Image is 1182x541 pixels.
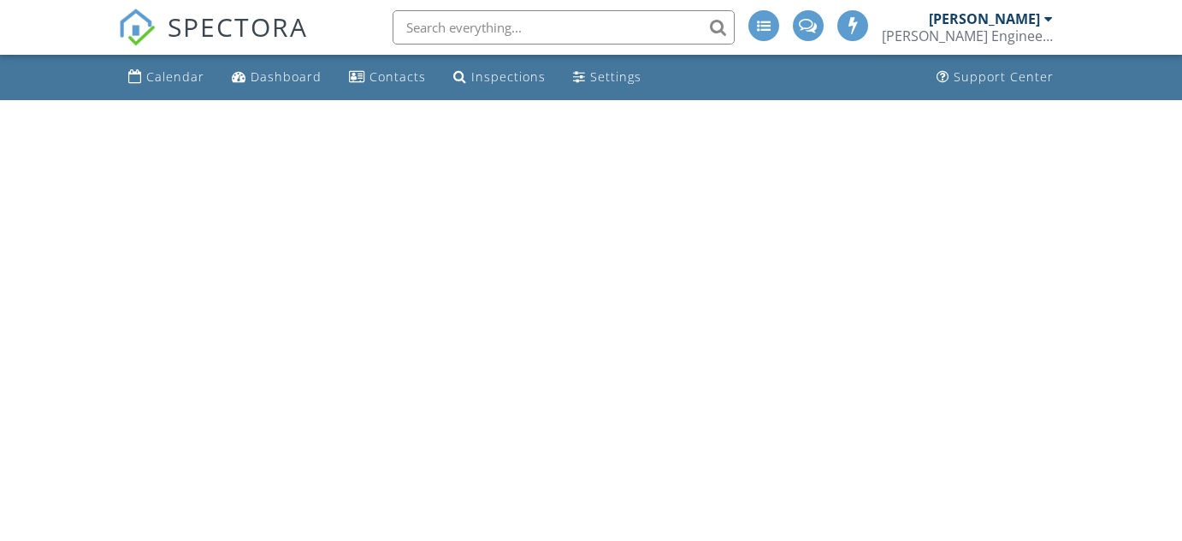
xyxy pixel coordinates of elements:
a: Dashboard [225,62,328,93]
div: Settings [590,68,641,85]
a: SPECTORA [118,23,308,59]
a: Calendar [121,62,211,93]
a: Settings [566,62,648,93]
img: The Best Home Inspection Software - Spectora [118,9,156,46]
a: Contacts [342,62,433,93]
a: Inspections [446,62,553,93]
div: Support Center [954,68,1054,85]
div: [PERSON_NAME] [929,10,1040,27]
input: Search everything... [393,10,735,45]
div: Dashboard [251,68,322,85]
div: Calendar [146,68,204,85]
div: Schroeder Engineering, LLC [882,27,1053,45]
div: Contacts [369,68,426,85]
span: SPECTORA [168,9,308,45]
a: Support Center [930,62,1061,93]
div: Inspections [471,68,546,85]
